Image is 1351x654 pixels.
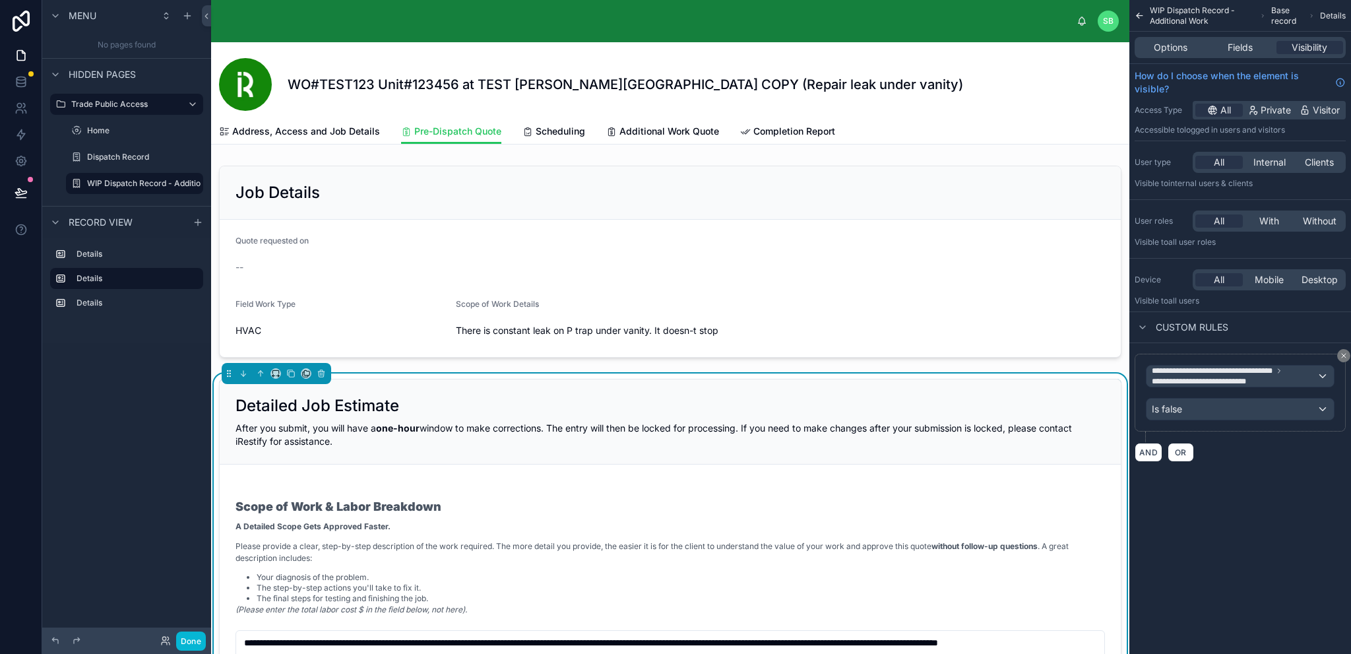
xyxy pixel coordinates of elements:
[288,75,963,94] h1: WO#TEST123 Unit#123456 at TEST [PERSON_NAME][GEOGRAPHIC_DATA] COPY (Repair leak under vanity)
[1255,273,1284,286] span: Mobile
[1184,125,1285,135] span: Logged in users and visitors
[233,18,1077,24] div: scrollable content
[522,119,585,146] a: Scheduling
[1292,41,1327,54] span: Visibility
[257,583,1105,593] li: The step-by-step actions you'll take to fix it.
[1135,69,1346,96] a: How do I choose when the element is visible?
[1305,156,1334,169] span: Clients
[77,298,198,308] label: Details
[606,119,719,146] a: Additional Work Quote
[66,173,203,194] a: WIP Dispatch Record - Additional Work
[87,125,201,136] label: Home
[740,119,835,146] a: Completion Report
[257,572,1105,583] li: Your diagnosis of the problem.
[236,422,1072,447] span: After you submit, you will have a window to make corrections. The entry will then be locked for p...
[1320,11,1346,21] span: Details
[1135,105,1187,115] label: Access Type
[1135,275,1187,285] label: Device
[619,125,719,138] span: Additional Work Quote
[1253,156,1286,169] span: Internal
[71,99,177,110] label: Trade Public Access
[1135,443,1162,462] button: AND
[1172,447,1189,457] span: OR
[236,540,1105,564] p: Please provide a clear, step-by-step description of the work required. The more detail you provid...
[1261,104,1291,117] span: Private
[1135,157,1187,168] label: User type
[42,238,211,327] div: scrollable content
[376,422,420,434] strong: one-hour
[1168,296,1199,306] span: all users
[931,541,1038,551] strong: without follow-up questions
[1259,214,1279,228] span: With
[257,593,1105,604] li: The final steps for testing and finishing the job.
[87,178,234,189] label: WIP Dispatch Record - Additional Work
[1271,5,1304,26] span: Base record
[1168,178,1253,188] span: Internal users & clients
[219,119,380,146] a: Address, Access and Job Details
[66,147,203,168] a: Dispatch Record
[1220,104,1231,117] span: All
[1168,237,1216,247] span: All user roles
[401,119,501,145] a: Pre-Dispatch Quote
[1103,16,1114,26] span: SB
[1156,321,1228,334] span: Custom rules
[1135,216,1187,226] label: User roles
[1150,5,1255,26] span: WIP Dispatch Record - Additional Work
[77,273,193,284] label: Details
[232,125,380,138] span: Address, Access and Job Details
[1135,125,1346,135] p: Accessible to
[753,125,835,138] span: Completion Report
[1214,273,1224,286] span: All
[1135,69,1330,96] span: How do I choose when the element is visible?
[1313,104,1340,117] span: Visitor
[66,120,203,141] a: Home
[1152,403,1182,416] span: Is false
[1228,41,1253,54] span: Fields
[1135,296,1346,306] p: Visible to
[77,249,198,259] label: Details
[1303,214,1336,228] span: Without
[1146,398,1335,420] button: Is false
[236,605,467,614] em: (Please enter the total labor cost $ in the field below, not here).
[1214,214,1224,228] span: All
[236,395,399,416] h2: Detailed Job Estimate
[42,32,211,58] div: No pages found
[536,125,585,138] span: Scheduling
[414,125,501,138] span: Pre-Dispatch Quote
[87,152,201,162] label: Dispatch Record
[50,94,203,115] a: Trade Public Access
[69,216,133,229] span: Record view
[1302,273,1338,286] span: Desktop
[1154,41,1187,54] span: Options
[1214,156,1224,169] span: All
[1168,443,1194,462] button: OR
[176,632,206,651] button: Done
[69,68,136,81] span: Hidden pages
[1135,178,1346,189] p: Visible to
[1135,237,1346,247] p: Visible to
[236,521,391,531] strong: A Detailed Scope Gets Approved Faster.
[236,500,441,513] strong: Scope of Work & Labor Breakdown
[69,9,96,22] span: Menu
